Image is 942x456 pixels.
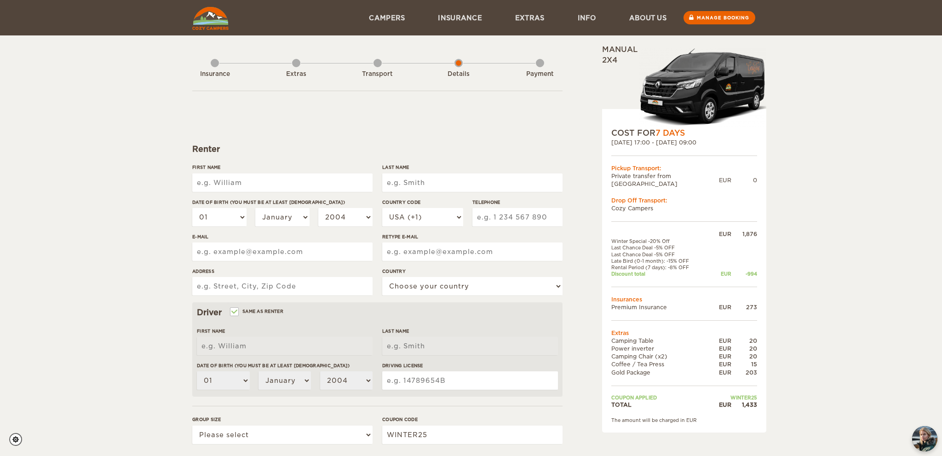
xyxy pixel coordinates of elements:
[192,144,563,155] div: Renter
[611,238,709,244] td: Winter Special -20% Off
[731,337,757,345] div: 20
[611,264,709,271] td: Rental Period (7 days): -8% OFF
[382,337,558,355] input: e.g. Smith
[382,199,463,206] label: Country Code
[197,362,373,369] label: Date of birth (You must be at least [DEMOGRAPHIC_DATA])
[731,303,757,311] div: 273
[192,164,373,171] label: First Name
[611,196,757,204] div: Drop Off Transport:
[192,7,229,30] img: Cozy Campers
[192,233,373,240] label: E-mail
[515,70,565,79] div: Payment
[912,426,937,451] button: chat-button
[912,426,937,451] img: Freyja at Cozy Campers
[731,176,757,184] div: 0
[684,11,755,24] a: Manage booking
[192,199,373,206] label: Date of birth (You must be at least [DEMOGRAPHIC_DATA])
[611,352,709,360] td: Camping Chair (x2)
[382,371,558,390] input: e.g. 14789654B
[611,401,709,409] td: TOTAL
[611,369,709,376] td: Gold Package
[433,70,484,79] div: Details
[611,258,709,264] td: Late Bird (0-1 month): -15% OFF
[611,303,709,311] td: Premium Insurance
[382,233,563,240] label: Retype E-mail
[197,307,558,318] div: Driver
[731,369,757,376] div: 203
[382,268,563,275] label: Country
[611,345,709,352] td: Power inverter
[192,416,373,423] label: Group size
[611,204,757,212] td: Cozy Campers
[231,307,283,316] label: Same as renter
[731,360,757,368] div: 15
[602,45,766,127] div: Manual 2x4
[731,401,757,409] div: 1,433
[709,271,731,277] div: EUR
[382,242,563,261] input: e.g. example@example.com
[611,164,757,172] div: Pickup Transport:
[382,416,563,423] label: Coupon code
[611,251,709,258] td: Last Chance Deal -5% OFF
[192,277,373,295] input: e.g. Street, City, Zip Code
[731,345,757,352] div: 20
[611,271,709,277] td: Discount total
[271,70,322,79] div: Extras
[231,310,237,316] input: Same as renter
[192,242,373,261] input: e.g. example@example.com
[611,360,709,368] td: Coffee / Tea Press
[719,176,731,184] div: EUR
[382,362,558,369] label: Driving License
[731,230,757,238] div: 1,876
[382,173,563,192] input: e.g. Smith
[709,360,731,368] div: EUR
[709,303,731,311] div: EUR
[611,417,757,423] div: The amount will be charged in EUR
[731,271,757,277] div: -994
[611,295,757,303] td: Insurances
[611,329,757,337] td: Extras
[709,401,731,409] div: EUR
[709,345,731,352] div: EUR
[611,127,757,139] div: COST FOR
[611,337,709,345] td: Camping Table
[472,199,563,206] label: Telephone
[639,47,766,127] img: Stuttur-m-c-logo-2.png
[709,230,731,238] div: EUR
[197,328,373,335] label: First Name
[611,172,719,188] td: Private transfer from [GEOGRAPHIC_DATA]
[352,70,403,79] div: Transport
[709,369,731,376] div: EUR
[709,337,731,345] div: EUR
[655,128,685,138] span: 7 Days
[9,433,28,446] a: Cookie settings
[382,164,563,171] label: Last Name
[197,337,373,355] input: e.g. William
[190,70,240,79] div: Insurance
[611,244,709,251] td: Last Chance Deal -5% OFF
[731,352,757,360] div: 20
[192,173,373,192] input: e.g. William
[382,328,558,335] label: Last Name
[611,394,709,401] td: Coupon applied
[472,208,563,226] input: e.g. 1 234 567 890
[709,352,731,360] div: EUR
[611,139,757,146] div: [DATE] 17:00 - [DATE] 09:00
[192,268,373,275] label: Address
[709,394,757,401] td: WINTER25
